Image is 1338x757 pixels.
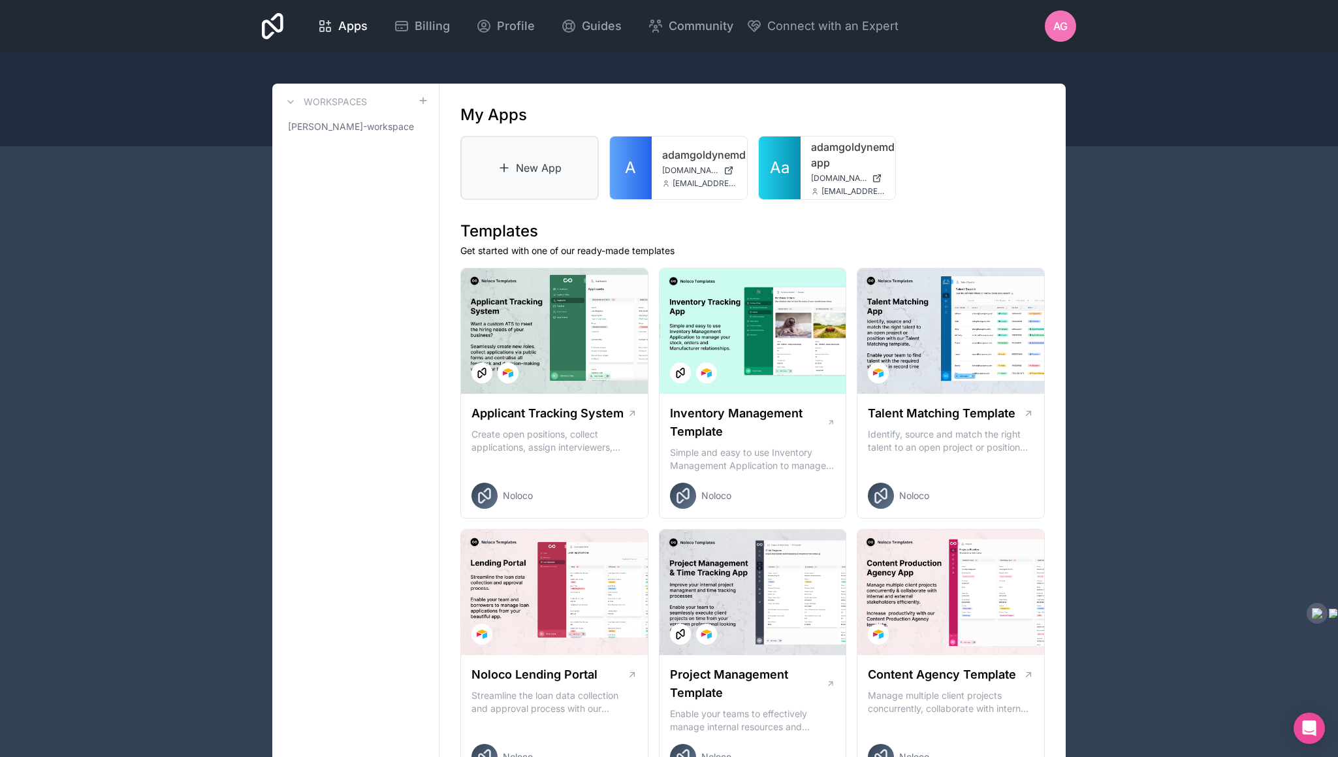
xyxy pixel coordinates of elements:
span: A [625,157,636,178]
h1: Templates [460,221,1045,242]
span: [EMAIL_ADDRESS][DOMAIN_NAME] [673,178,737,189]
a: Profile [466,12,545,40]
div: Open Intercom Messenger [1294,713,1325,744]
a: [DOMAIN_NAME] [662,165,737,176]
img: Airtable Logo [477,629,487,639]
button: Connect with an Expert [746,17,899,35]
a: Guides [550,12,632,40]
a: New App [460,136,599,200]
h3: Workspaces [304,95,367,108]
p: Manage multiple client projects concurrently, collaborate with internal and external stakeholders... [868,689,1034,715]
a: Apps [307,12,378,40]
p: Identify, source and match the right talent to an open project or position with our Talent Matchi... [868,428,1034,454]
a: Billing [383,12,460,40]
a: [PERSON_NAME]-workspace [283,115,428,138]
a: Community [637,12,744,40]
p: Get started with one of our ready-made templates [460,244,1045,257]
span: Connect with an Expert [767,17,899,35]
a: Aa [759,137,801,199]
span: [EMAIL_ADDRESS][DOMAIN_NAME] [821,186,885,197]
a: A [610,137,652,199]
span: Noloco [899,489,929,502]
h1: My Apps [460,105,527,125]
p: Enable your teams to effectively manage internal resources and execute client projects on time. [670,707,836,733]
span: [PERSON_NAME]-workspace [288,120,414,133]
p: Streamline the loan data collection and approval process with our Lending Portal template. [471,689,637,715]
a: adamgoldynemd-app [811,139,885,170]
img: Airtable Logo [701,629,712,639]
img: Airtable Logo [503,368,513,378]
span: AG [1053,18,1068,34]
h1: Talent Matching Template [868,404,1015,423]
a: [DOMAIN_NAME] [811,173,885,184]
span: Apps [338,17,368,35]
a: adamgoldynemd [662,147,737,163]
img: Airtable Logo [701,368,712,378]
h1: Noloco Lending Portal [471,666,597,684]
span: Billing [415,17,450,35]
span: [DOMAIN_NAME] [811,173,867,184]
a: Workspaces [283,94,367,110]
span: [DOMAIN_NAME] [662,165,718,176]
p: Create open positions, collect applications, assign interviewers, centralise candidate feedback a... [471,428,637,454]
span: Noloco [701,489,731,502]
h1: Project Management Template [670,666,826,702]
h1: Content Agency Template [868,666,1016,684]
span: Aa [770,157,789,178]
h1: Applicant Tracking System [471,404,624,423]
span: Noloco [503,489,533,502]
img: Airtable Logo [873,629,884,639]
h1: Inventory Management Template [670,404,827,441]
span: Guides [582,17,622,35]
span: Profile [497,17,535,35]
span: Community [669,17,733,35]
p: Simple and easy to use Inventory Management Application to manage your stock, orders and Manufact... [670,446,836,472]
img: Airtable Logo [873,368,884,378]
